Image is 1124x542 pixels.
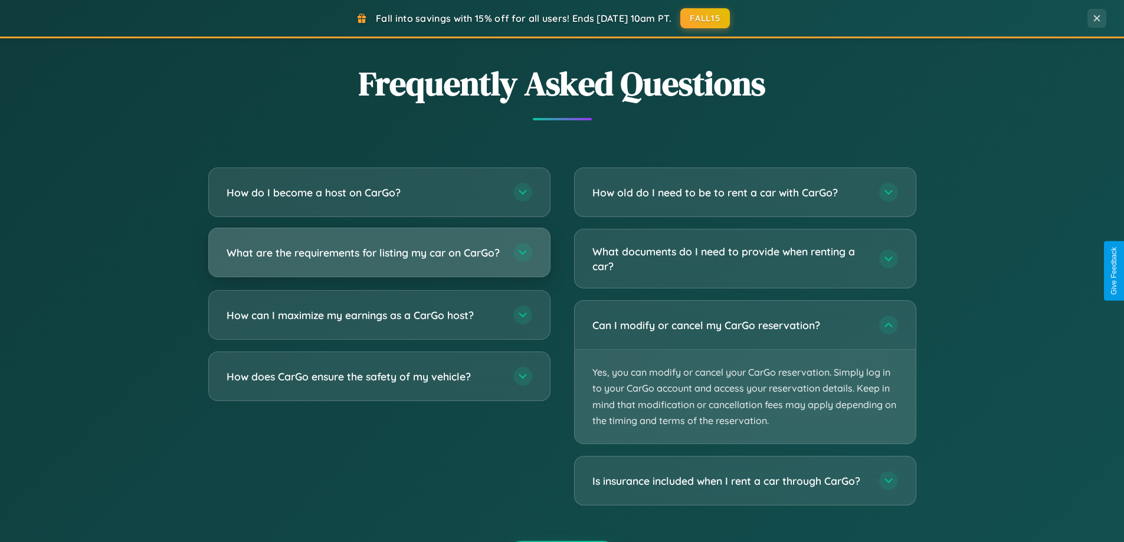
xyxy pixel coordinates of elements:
div: Give Feedback [1110,247,1118,295]
h3: How can I maximize my earnings as a CarGo host? [227,308,502,323]
h3: What documents do I need to provide when renting a car? [592,244,867,273]
h3: Is insurance included when I rent a car through CarGo? [592,474,867,488]
h3: How does CarGo ensure the safety of my vehicle? [227,369,502,384]
button: FALL15 [680,8,730,28]
h3: What are the requirements for listing my car on CarGo? [227,245,502,260]
h2: Frequently Asked Questions [208,61,916,106]
h3: How old do I need to be to rent a car with CarGo? [592,185,867,200]
h3: How do I become a host on CarGo? [227,185,502,200]
h3: Can I modify or cancel my CarGo reservation? [592,318,867,333]
span: Fall into savings with 15% off for all users! Ends [DATE] 10am PT. [376,12,671,24]
p: Yes, you can modify or cancel your CarGo reservation. Simply log in to your CarGo account and acc... [575,350,916,444]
